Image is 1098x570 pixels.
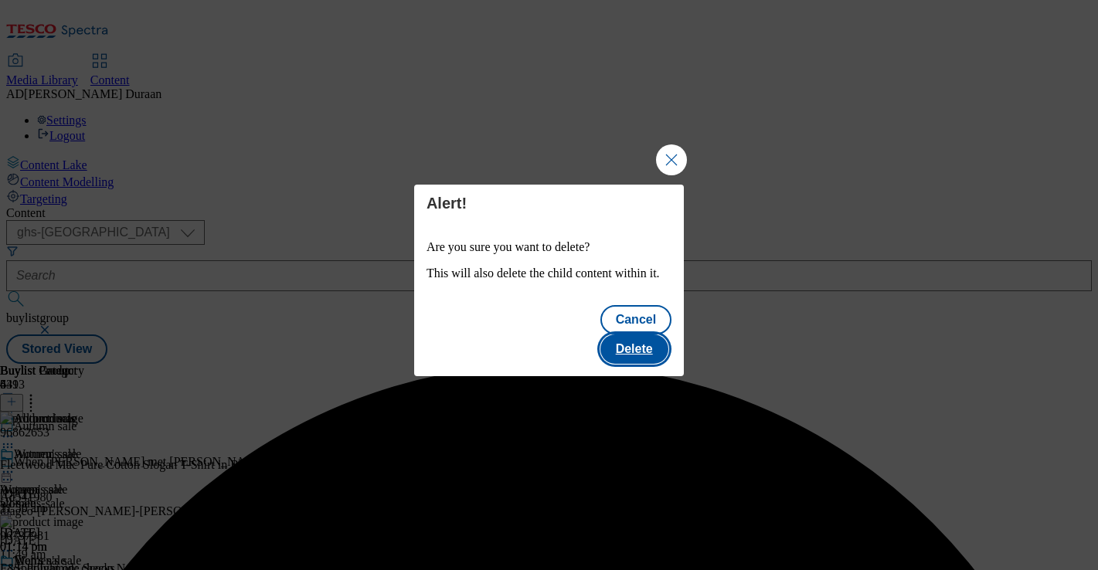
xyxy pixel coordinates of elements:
button: Cancel [600,305,671,334]
h4: Alert! [427,194,671,212]
button: Close Modal [656,144,687,175]
p: Are you sure you want to delete? [427,240,671,254]
div: Modal [414,185,684,376]
button: Delete [600,334,668,364]
p: This will also delete the child content within it. [427,266,671,280]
